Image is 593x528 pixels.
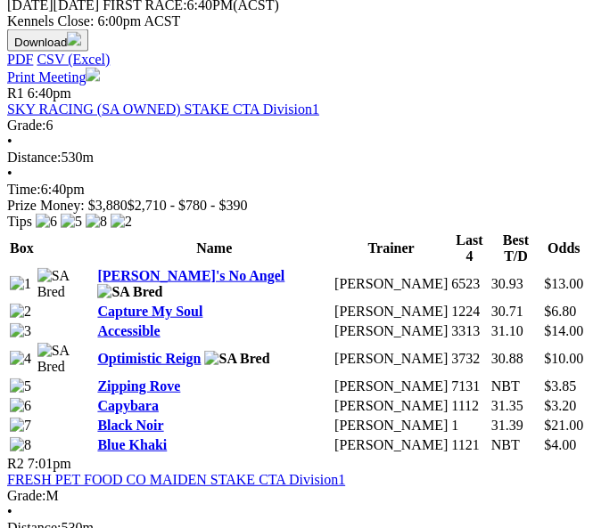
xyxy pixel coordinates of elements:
[7,150,61,165] span: Distance:
[7,214,32,229] span: Tips
[7,118,586,134] div: 6
[67,32,81,46] img: download.svg
[544,437,576,452] span: $4.00
[7,29,88,52] button: Download
[450,322,488,340] td: 3313
[97,304,202,319] a: Capture My Soul
[450,342,488,376] td: 3732
[490,436,541,454] td: NBT
[86,214,107,230] img: 8
[7,118,46,133] span: Grade:
[7,52,33,67] a: PDF
[28,85,71,101] span: 6:40pm
[10,398,31,414] img: 6
[490,342,541,376] td: 30.88
[28,456,71,471] span: 7:01pm
[7,166,12,181] span: •
[544,398,576,413] span: $3.20
[544,418,583,433] span: $21.00
[97,378,180,394] a: Zipping Rove
[544,351,583,366] span: $10.00
[10,418,31,434] img: 7
[490,397,541,415] td: 31.35
[10,240,34,256] span: Box
[450,232,488,265] th: Last 4
[7,488,586,504] div: M
[97,268,284,283] a: [PERSON_NAME]'s No Angel
[97,323,160,338] a: Accessible
[7,102,319,117] a: SKY RACING (SA OWNED) STAKE CTA Division1
[10,304,31,320] img: 2
[37,343,95,375] img: SA Bred
[61,214,82,230] img: 5
[334,417,449,435] td: [PERSON_NAME]
[204,351,269,367] img: SA Bred
[450,267,488,301] td: 6523
[450,417,488,435] td: 1
[544,276,583,291] span: $13.00
[37,52,110,67] a: CSV (Excel)
[450,397,488,415] td: 1112
[10,351,31,367] img: 4
[97,398,158,413] a: Capybara
[334,342,449,376] td: [PERSON_NAME]
[128,198,248,213] span: $2,710 - $780 - $390
[543,232,584,265] th: Odds
[7,69,100,85] a: Print Meeting
[10,378,31,394] img: 5
[490,417,541,435] td: 31.39
[37,268,95,300] img: SA Bred
[450,303,488,321] td: 1224
[7,472,345,487] a: FRESH PET FOOD CO MAIDEN STAKE CTA Division1
[544,323,583,338] span: $14.00
[544,304,576,319] span: $6.80
[334,397,449,415] td: [PERSON_NAME]
[10,323,31,339] img: 3
[97,284,162,300] img: SA Bred
[7,182,41,197] span: Time:
[334,322,449,340] td: [PERSON_NAME]
[97,351,201,366] a: Optimistic Reign
[7,198,586,214] div: Prize Money: $3,880
[36,214,57,230] img: 6
[490,378,541,395] td: NBT
[7,456,24,471] span: R2
[86,68,100,82] img: printer.svg
[490,267,541,301] td: 30.93
[7,52,586,68] div: Download
[334,378,449,395] td: [PERSON_NAME]
[97,418,163,433] a: Black Noir
[490,303,541,321] td: 30.71
[450,378,488,395] td: 7131
[96,232,332,265] th: Name
[7,134,12,149] span: •
[7,488,46,503] span: Grade:
[111,214,132,230] img: 2
[10,437,31,453] img: 8
[7,13,586,29] div: Kennels Close: 6:00pm ACST
[97,437,167,452] a: Blue Khaki
[10,276,31,292] img: 1
[490,232,541,265] th: Best T/D
[334,303,449,321] td: [PERSON_NAME]
[7,504,12,519] span: •
[544,378,576,394] span: $3.85
[7,150,586,166] div: 530m
[334,436,449,454] td: [PERSON_NAME]
[7,182,586,198] div: 6:40pm
[450,436,488,454] td: 1121
[334,232,449,265] th: Trainer
[490,322,541,340] td: 31.10
[334,267,449,301] td: [PERSON_NAME]
[7,85,24,101] span: R1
